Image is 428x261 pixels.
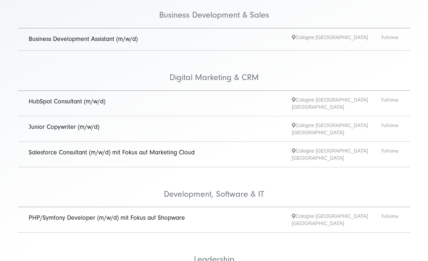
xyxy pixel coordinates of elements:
span: Cologne [GEOGRAPHIC_DATA] [GEOGRAPHIC_DATA] [292,96,381,111]
span: Full-time [381,213,399,227]
a: Business Development Assistant (m/w/d) [29,35,138,43]
a: PHP/Symfony Developer (m/w/d) mit Fokus auf Shopware [29,214,185,222]
span: Cologne [GEOGRAPHIC_DATA] [GEOGRAPHIC_DATA] [292,122,381,136]
span: Cologne [GEOGRAPHIC_DATA] [GEOGRAPHIC_DATA] [292,213,381,227]
span: Full-time [381,122,399,136]
span: Full-time [381,147,399,162]
a: Salesforce Consultant (m/w/d) mit Fokus auf Marketing Cloud [29,149,195,156]
span: Full-time [381,96,399,111]
a: HubSpot Consultant (m/w/d) [29,98,105,105]
span: Cologne [GEOGRAPHIC_DATA] [292,34,381,45]
span: Full-time [381,34,399,45]
a: Junior Copywriter (m/w/d) [29,123,99,131]
li: Development, Software & IT [18,167,410,208]
li: Digital Marketing & CRM [18,51,410,91]
span: Cologne [GEOGRAPHIC_DATA] [GEOGRAPHIC_DATA] [292,147,381,162]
